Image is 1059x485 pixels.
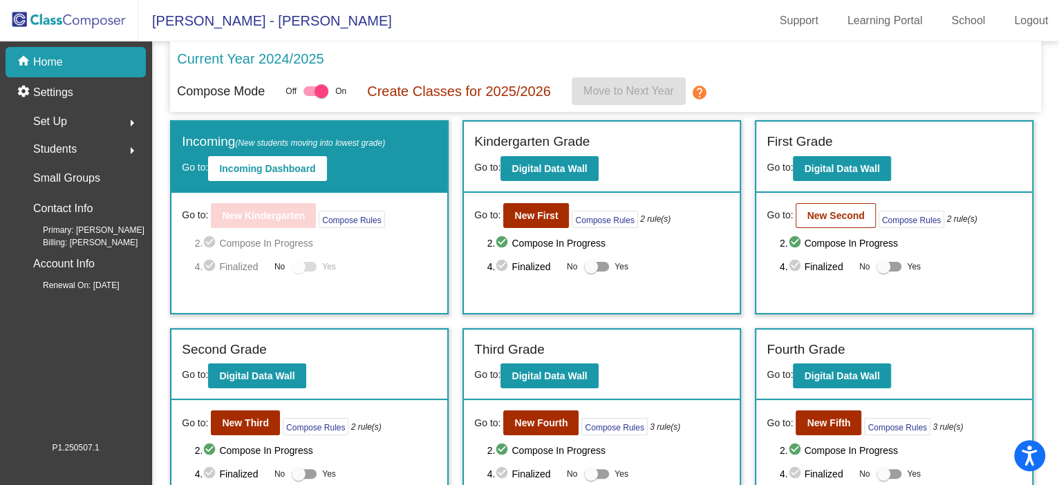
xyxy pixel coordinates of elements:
mat-icon: help [691,84,708,101]
span: No [859,468,870,480]
a: Logout [1003,10,1059,32]
span: Off [285,85,297,97]
span: Go to: [474,369,500,380]
button: Digital Data Wall [500,156,598,181]
b: Digital Data Wall [512,163,587,174]
a: Support [769,10,830,32]
span: Go to: [474,208,500,222]
mat-icon: check_circle [203,258,219,275]
b: Digital Data Wall [804,370,879,381]
span: [PERSON_NAME] - [PERSON_NAME] [138,10,392,32]
button: New Fifth [796,410,861,435]
b: Digital Data Wall [219,370,294,381]
span: 2. Compose In Progress [195,442,438,459]
span: No [567,260,577,273]
button: Compose Rules [879,211,944,228]
mat-icon: arrow_right [124,142,140,159]
span: Go to: [767,369,793,380]
span: No [859,260,870,273]
p: Small Groups [33,169,100,188]
span: Yes [322,258,336,275]
span: 2. Compose In Progress [780,235,1022,251]
button: Compose Rules [581,418,647,435]
p: Settings [33,84,73,101]
mat-icon: check_circle [203,235,219,251]
button: Compose Rules [319,211,384,228]
button: Move to Next Year [572,77,686,105]
p: Compose Mode [177,82,265,101]
label: Third Grade [474,340,544,360]
label: Incoming [182,132,385,152]
p: Home [33,54,63,70]
mat-icon: check_circle [203,466,219,482]
b: Digital Data Wall [804,163,879,174]
mat-icon: arrow_right [124,115,140,131]
mat-icon: home [17,54,33,70]
button: New Kindergarten [211,203,316,228]
span: (New students moving into lowest grade) [235,138,385,148]
span: 4. Finalized [195,258,268,275]
a: School [940,10,996,32]
b: New Fourth [514,417,568,428]
i: 2 rule(s) [640,213,671,225]
span: Renewal On: [DATE] [21,279,119,292]
span: Go to: [182,369,208,380]
span: 2. Compose In Progress [195,235,438,251]
span: 4. Finalized [780,466,852,482]
span: No [274,260,285,273]
button: New Third [211,410,280,435]
button: New Fourth [503,410,579,435]
mat-icon: check_circle [787,235,804,251]
b: New Third [222,417,269,428]
button: Digital Data Wall [208,363,306,388]
button: Compose Rules [283,418,348,435]
span: No [567,468,577,480]
i: 3 rule(s) [933,421,963,433]
span: Go to: [182,416,208,430]
i: 2 rule(s) [946,213,977,225]
span: 4. Finalized [195,466,268,482]
b: New First [514,210,558,221]
span: Go to: [182,162,208,173]
span: Go to: [474,416,500,430]
b: Incoming Dashboard [219,163,315,174]
b: New Fifth [807,417,850,428]
p: Contact Info [33,199,93,218]
mat-icon: settings [17,84,33,101]
span: Go to: [767,416,793,430]
span: 2. Compose In Progress [780,442,1022,459]
b: New Kindergarten [222,210,305,221]
span: Go to: [474,162,500,173]
span: On [335,85,346,97]
button: New Second [796,203,875,228]
p: Account Info [33,254,95,274]
label: Kindergarten Grade [474,132,590,152]
mat-icon: check_circle [787,258,804,275]
mat-icon: check_circle [787,442,804,459]
span: Go to: [767,162,793,173]
mat-icon: check_circle [495,235,512,251]
span: No [274,468,285,480]
span: 4. Finalized [487,466,560,482]
mat-icon: check_circle [495,442,512,459]
button: Compose Rules [572,211,637,228]
span: 4. Finalized [487,258,560,275]
span: Yes [615,466,628,482]
label: Fourth Grade [767,340,845,360]
span: Set Up [33,112,67,131]
span: 4. Finalized [780,258,852,275]
mat-icon: check_circle [203,442,219,459]
label: First Grade [767,132,832,152]
span: Yes [322,466,336,482]
mat-icon: check_circle [787,466,804,482]
span: 2. Compose In Progress [487,235,730,251]
span: Go to: [182,208,208,222]
button: Digital Data Wall [793,363,890,388]
span: Go to: [767,208,793,222]
mat-icon: check_circle [495,258,512,275]
span: Billing: [PERSON_NAME] [21,236,138,249]
b: Digital Data Wall [512,370,587,381]
span: 2. Compose In Progress [487,442,730,459]
p: Current Year 2024/2025 [177,48,324,69]
label: Second Grade [182,340,267,360]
